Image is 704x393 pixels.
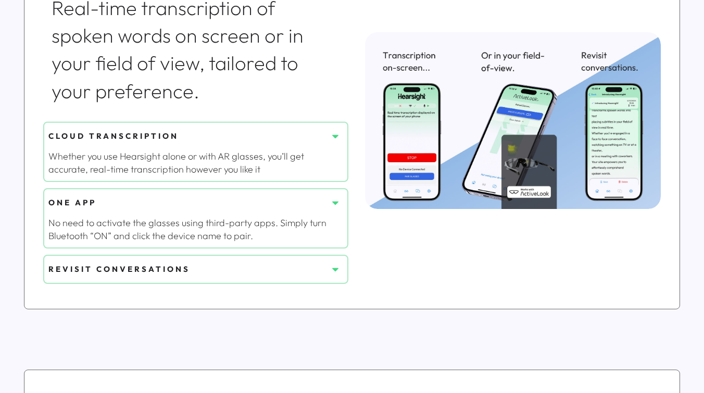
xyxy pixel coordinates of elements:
[48,264,328,274] div: REVISIT CONVERSATIONS
[365,32,661,209] img: Hearsight app preview screens
[48,130,328,141] div: CLOUD TRANSCRIPTION
[48,150,343,176] div: Whether you use Hearsight alone or with AR glasses, you’ll get accurate, real-time transcription ...
[48,216,343,242] div: No need to activate the glasses using third-party apps. Simply turn Bluetooth “ON” and click the ...
[48,197,328,208] div: ONE APP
